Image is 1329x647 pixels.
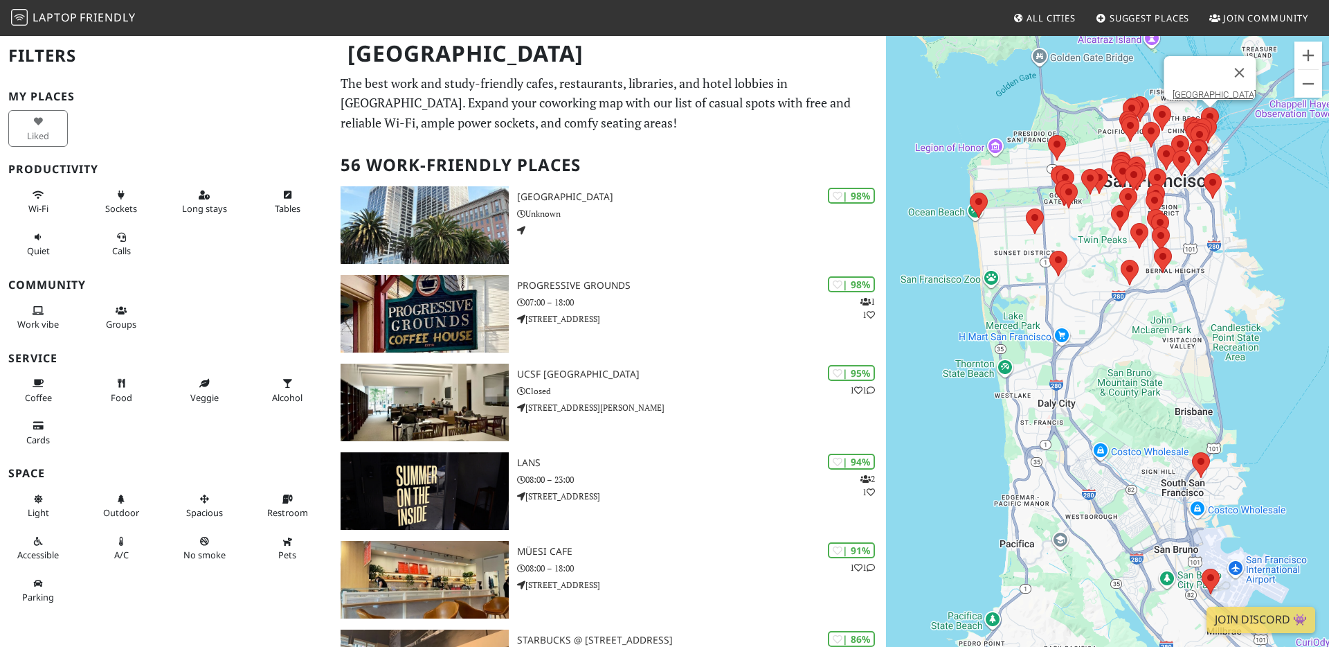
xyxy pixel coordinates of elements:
a: UCSF Mission Bay FAMRI Library | 95% 11 UCSF [GEOGRAPHIC_DATA] Closed [STREET_ADDRESS][PERSON_NAME] [332,364,886,441]
button: Cards [8,414,68,451]
h3: Space [8,467,324,480]
a: Join Discord 👾 [1206,607,1315,633]
span: Smoke free [183,549,226,561]
span: Friendly [80,10,135,25]
a: LANS | 94% 21 LANS 08:00 – 23:00 [STREET_ADDRESS] [332,452,886,530]
span: Coffee [25,391,52,404]
span: Work-friendly tables [275,202,300,215]
span: Suggest Places [1110,12,1190,24]
span: Outdoor area [103,506,139,519]
div: | 86% [828,631,875,647]
span: Stable Wi-Fi [28,202,48,215]
a: All Cities [1007,6,1081,30]
span: People working [17,318,59,330]
button: Coffee [8,372,68,409]
button: Veggie [174,372,234,409]
button: Long stays [174,184,234,220]
span: Power sockets [105,202,137,215]
button: Quiet [8,226,68,263]
a: [GEOGRAPHIC_DATA] [1173,89,1256,100]
button: Wi-Fi [8,184,68,220]
h2: 56 Work-Friendly Places [341,144,878,186]
h2: Filters [8,35,324,77]
span: Veggie [190,391,219,404]
span: Spacious [186,506,223,519]
p: [STREET_ADDRESS] [517,312,886,326]
button: Parking [8,572,68,609]
button: Outdoor [91,488,151,524]
button: A/C [91,530,151,567]
span: Natural light [28,506,49,519]
button: Food [91,372,151,409]
button: Calls [91,226,151,263]
button: Tables [257,184,317,220]
button: Zoom in [1294,42,1322,69]
span: All Cities [1027,12,1076,24]
span: Quiet [27,245,50,257]
a: Progressive Grounds | 98% 11 Progressive Grounds 07:00 – 18:00 [STREET_ADDRESS] [332,275,886,353]
button: No smoke [174,530,234,567]
p: The best work and study-friendly cafes, restaurants, libraries, and hotel lobbies in [GEOGRAPHIC_... [341,73,878,133]
h3: My Places [8,90,324,103]
p: 2 1 [860,472,875,499]
span: Air conditioned [114,549,129,561]
p: 08:00 – 23:00 [517,473,886,486]
h3: Community [8,278,324,292]
h3: UCSF [GEOGRAPHIC_DATA] [517,369,886,380]
div: | 98% [828,276,875,292]
button: Close [1223,56,1256,89]
a: One Market Plaza | 98% [GEOGRAPHIC_DATA] Unknown [332,186,886,264]
a: Müesi Cafe | 91% 11 Müesi Cafe 08:00 – 18:00 [STREET_ADDRESS] [332,541,886,619]
button: Alcohol [257,372,317,409]
p: Closed [517,384,886,398]
h3: Productivity [8,163,324,176]
span: Long stays [182,202,227,215]
button: Sockets [91,184,151,220]
img: Progressive Grounds [341,275,509,353]
button: Groups [91,299,151,336]
span: Alcohol [272,391,302,404]
img: UCSF Mission Bay FAMRI Library [341,364,509,441]
span: Credit cards [26,434,50,446]
p: Unknown [517,207,886,220]
div: | 94% [828,454,875,470]
a: LaptopFriendly LaptopFriendly [11,6,136,30]
p: [STREET_ADDRESS] [517,578,886,592]
img: LANS [341,452,509,530]
h3: Starbucks @ [STREET_ADDRESS] [517,635,886,646]
p: [STREET_ADDRESS] [517,490,886,503]
button: Accessible [8,530,68,567]
h3: [GEOGRAPHIC_DATA] [517,191,886,203]
span: Accessible [17,549,59,561]
h3: LANS [517,457,886,469]
span: Pet friendly [278,549,296,561]
button: Spacious [174,488,234,524]
div: | 91% [828,542,875,558]
button: Zoom out [1294,70,1322,98]
p: 1 1 [850,384,875,397]
p: 07:00 – 18:00 [517,296,886,309]
h3: Service [8,352,324,365]
span: Group tables [106,318,136,330]
span: Laptop [33,10,78,25]
p: 08:00 – 18:00 [517,562,886,575]
p: 1 1 [850,561,875,574]
img: Müesi Cafe [341,541,509,619]
span: Video/audio calls [112,245,131,257]
span: Food [111,391,132,404]
span: Parking [22,591,54,603]
span: Restroom [267,506,308,519]
p: 1 1 [860,295,875,321]
button: Light [8,488,68,524]
button: Pets [257,530,317,567]
h3: Müesi Cafe [517,546,886,558]
a: Join Community [1204,6,1314,30]
img: LaptopFriendly [11,9,28,26]
span: Join Community [1223,12,1308,24]
button: Work vibe [8,299,68,336]
button: Restroom [257,488,317,524]
img: One Market Plaza [341,186,509,264]
p: [STREET_ADDRESS][PERSON_NAME] [517,401,886,414]
div: | 98% [828,188,875,204]
a: Suggest Places [1090,6,1195,30]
